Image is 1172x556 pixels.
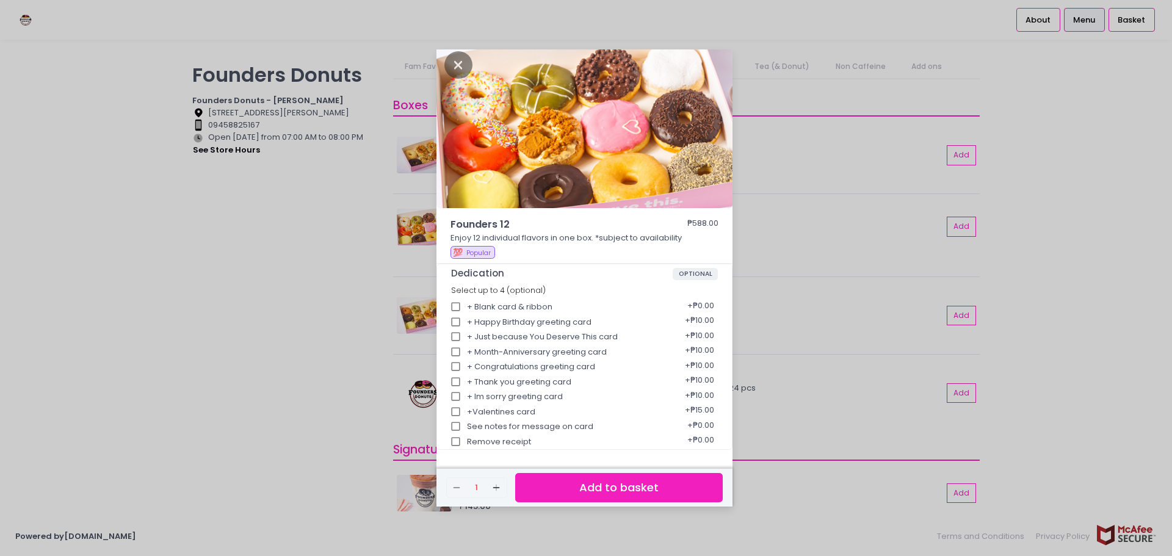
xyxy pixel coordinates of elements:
[451,285,546,295] span: Select up to 4 (optional)
[683,295,718,319] div: + ₱0.00
[444,58,472,70] button: Close
[681,370,718,394] div: + ₱10.00
[681,311,718,334] div: + ₱10.00
[683,415,718,438] div: + ₱0.00
[681,325,718,348] div: + ₱10.00
[453,247,463,258] span: 💯
[681,355,718,378] div: + ₱10.00
[681,400,718,424] div: + ₱15.00
[466,248,491,258] span: Popular
[436,42,733,208] img: Founders 12
[515,473,723,503] button: Add to basket
[687,217,718,232] div: ₱588.00
[681,385,718,408] div: + ₱10.00
[450,232,719,244] p: Enjoy 12 individual flavors in one box. *subject to availability
[673,268,718,280] span: OPTIONAL
[450,217,652,232] span: Founders 12
[451,268,673,279] span: Dedication
[681,341,718,364] div: + ₱10.00
[683,430,718,453] div: + ₱0.00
